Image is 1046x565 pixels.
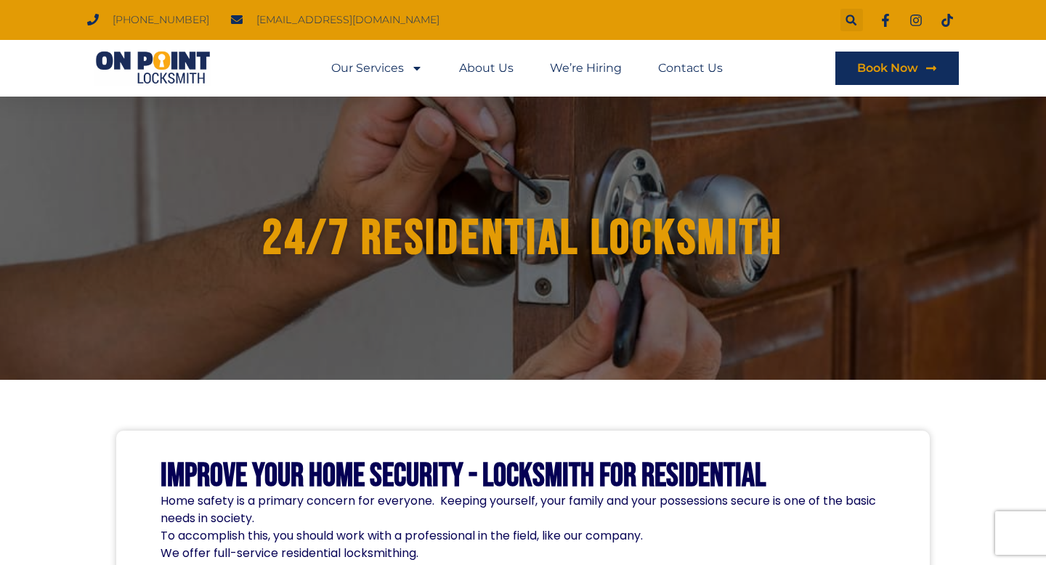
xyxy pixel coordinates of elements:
span: [PHONE_NUMBER] [109,10,209,30]
span: Book Now [857,62,918,74]
nav: Menu [331,52,723,85]
span: [EMAIL_ADDRESS][DOMAIN_NAME] [253,10,439,30]
a: Our Services [331,52,423,85]
a: We’re Hiring [550,52,622,85]
a: Contact Us [658,52,723,85]
p: Home safety is a primary concern for everyone. Keeping yourself, your family and your possessions... [161,492,885,562]
h1: 24/7 Residential Locksmith [129,211,917,266]
a: About Us [459,52,514,85]
a: Book Now [835,52,959,85]
div: Search [840,9,863,31]
h2: Improve Your Home Security - Locksmith For Residential [161,460,885,492]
